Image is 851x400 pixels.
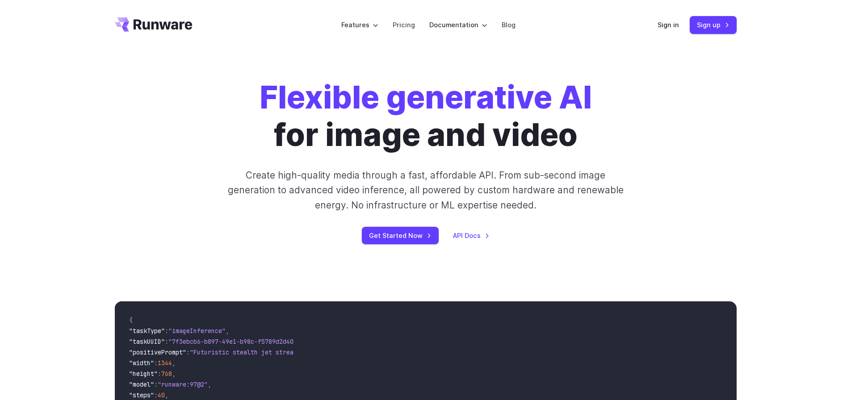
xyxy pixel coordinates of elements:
[172,370,176,378] span: ,
[341,20,378,30] label: Features
[154,359,158,367] span: :
[161,370,172,378] span: 768
[658,20,679,30] a: Sign in
[186,348,190,356] span: :
[129,337,165,346] span: "taskUUID"
[690,16,737,33] a: Sign up
[129,370,158,378] span: "height"
[453,230,490,241] a: API Docs
[158,370,161,378] span: :
[129,316,133,324] span: {
[165,391,168,399] span: ,
[165,337,168,346] span: :
[115,17,193,32] a: Go to /
[158,380,208,388] span: "runware:97@2"
[154,391,158,399] span: :
[129,359,154,367] span: "width"
[154,380,158,388] span: :
[129,380,154,388] span: "model"
[190,348,515,356] span: "Futuristic stealth jet streaking through a neon-lit cityscape with glowing purple exhaust"
[168,327,226,335] span: "imageInference"
[158,359,172,367] span: 1344
[429,20,487,30] label: Documentation
[129,327,165,335] span: "taskType"
[362,227,439,244] a: Get Started Now
[226,327,229,335] span: ,
[260,78,592,116] strong: Flexible generative AI
[168,337,304,346] span: "7f3ebcb6-b897-49e1-b98c-f5789d2d40d7"
[260,79,592,154] h1: for image and video
[208,380,211,388] span: ,
[165,327,168,335] span: :
[393,20,415,30] a: Pricing
[129,348,186,356] span: "positivePrompt"
[172,359,176,367] span: ,
[226,168,625,212] p: Create high-quality media through a fast, affordable API. From sub-second image generation to adv...
[129,391,154,399] span: "steps"
[502,20,516,30] a: Blog
[158,391,165,399] span: 40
